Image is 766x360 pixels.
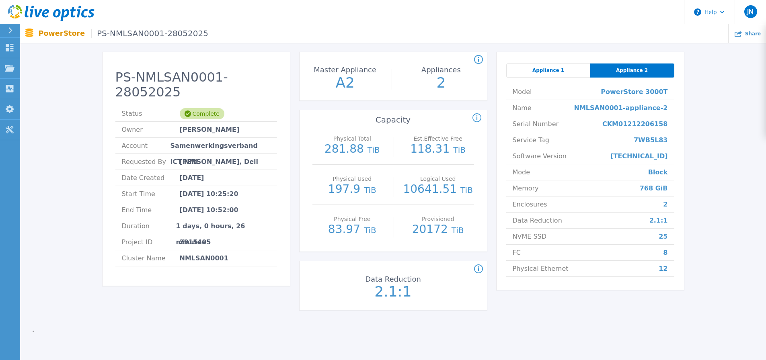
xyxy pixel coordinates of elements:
[122,234,180,250] span: Project ID
[180,202,238,218] span: [DATE] 10:52:00
[532,67,564,74] span: Appliance 1
[574,100,668,116] span: NMLSAN0001-appliance-2
[460,185,473,195] span: TiB
[659,229,667,244] span: 25
[180,154,259,170] span: [PERSON_NAME], Dell
[453,145,466,155] span: TiB
[513,84,532,100] span: Model
[302,66,388,74] p: Master Appliance
[404,136,472,141] p: Est.Effective Free
[616,67,648,74] span: Appliance 2
[663,196,667,212] span: 2
[348,284,438,299] p: 2.1:1
[513,132,549,148] span: Service Tag
[513,164,530,180] span: Mode
[122,106,180,121] span: Status
[513,116,559,132] span: Serial Number
[404,216,472,222] p: Provisioned
[513,196,547,212] span: Enclosures
[396,76,486,90] p: 2
[122,138,170,153] span: Account
[318,216,386,222] p: Physical Free
[610,148,668,164] span: [TECHNICAL_ID]
[316,184,388,196] p: 197.9
[513,180,539,196] span: Memory
[513,245,521,260] span: FC
[513,213,562,228] span: Data Reduction
[170,138,270,153] span: Samenwerkingsverband ICT NML
[513,229,547,244] span: NVME SSD
[122,154,180,170] span: Requested By
[180,170,204,186] span: [DATE]
[318,176,386,182] p: Physical Used
[180,234,211,250] span: 2915405
[745,31,761,36] span: Share
[350,276,436,283] p: Data Reduction
[402,184,474,196] p: 10641.51
[300,76,390,90] p: A2
[364,225,376,235] span: TiB
[91,29,208,38] span: PS-NMLSAN0001-28052025
[180,108,224,119] div: Complete
[402,143,474,155] p: 118.31
[601,84,667,100] span: PowerStore 3000T
[364,185,376,195] span: TiB
[663,245,667,260] span: 8
[659,261,667,276] span: 12
[122,122,180,137] span: Owner
[115,70,277,100] h2: PS-NMLSAN0001-28052025
[649,213,668,228] span: 2.1:1
[122,218,176,234] span: Duration
[513,148,567,164] span: Software Version
[634,132,668,148] span: 7WB5L83
[398,66,484,74] p: Appliances
[176,218,271,234] span: 1 days, 0 hours, 26 minutes
[180,250,228,266] span: NMLSAN0001
[402,224,474,236] p: 20172
[513,100,532,116] span: Name
[39,29,208,38] p: PowerStore
[318,136,386,141] p: Physical Total
[640,180,668,196] span: 768 GiB
[122,170,180,186] span: Date Created
[122,250,180,266] span: Cluster Name
[368,145,380,155] span: TiB
[452,225,464,235] span: TiB
[602,116,668,132] span: CKM01212206158
[20,26,766,345] div: ,
[122,202,180,218] span: End Time
[316,143,388,155] p: 281.88
[747,8,754,15] span: JN
[180,122,240,137] span: [PERSON_NAME]
[513,261,569,276] span: Physical Ethernet
[648,164,668,180] span: Block
[180,186,238,202] span: [DATE] 10:25:20
[122,186,180,202] span: Start Time
[404,176,472,182] p: Logical Used
[316,224,388,236] p: 83.97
